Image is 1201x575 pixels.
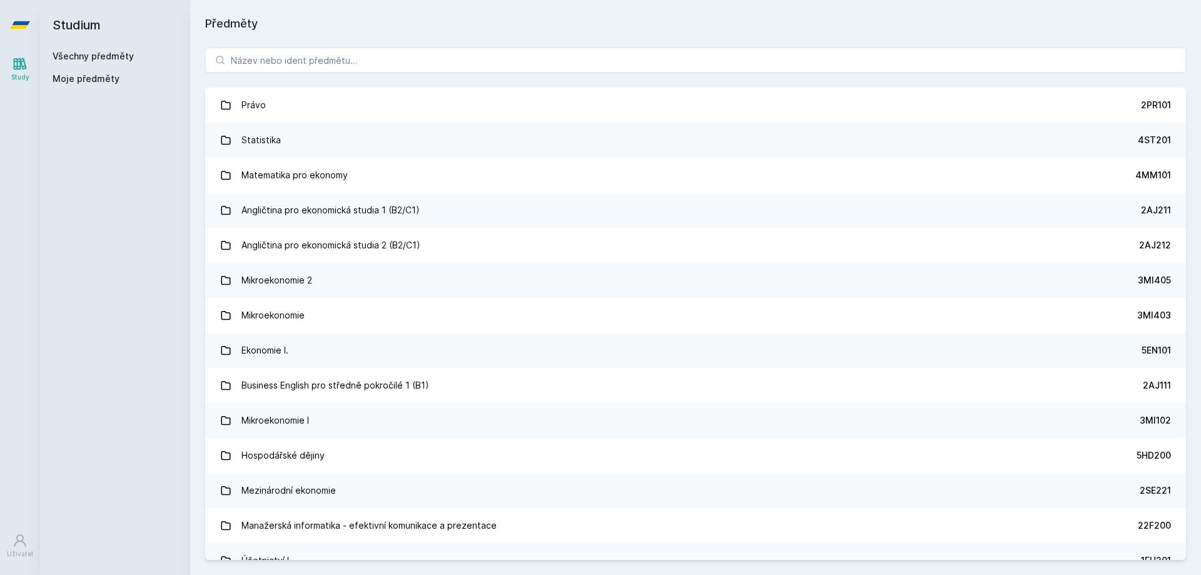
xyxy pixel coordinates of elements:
[1140,414,1171,427] div: 3MI102
[11,73,29,82] div: Study
[205,228,1186,263] a: Angličtina pro ekonomická studia 2 (B2/C1) 2AJ212
[1140,484,1171,497] div: 2SE221
[205,438,1186,473] a: Hospodářské dějiny 5HD200
[3,50,38,88] a: Study
[205,263,1186,298] a: Mikroekonomie 2 3MI405
[241,548,291,573] div: Účetnictví I.
[241,233,420,258] div: Angličtina pro ekonomická studia 2 (B2/C1)
[1138,134,1171,146] div: 4ST201
[1139,239,1171,252] div: 2AJ212
[241,373,429,398] div: Business English pro středně pokročilé 1 (B1)
[205,473,1186,508] a: Mezinárodní ekonomie 2SE221
[205,158,1186,193] a: Matematika pro ekonomy 4MM101
[205,123,1186,158] a: Statistika 4ST201
[241,513,497,538] div: Manažerská informatika - efektivní komunikace a prezentace
[1143,379,1171,392] div: 2AJ111
[205,48,1186,73] input: Název nebo ident předmětu…
[241,163,348,188] div: Matematika pro ekonomy
[1138,274,1171,287] div: 3MI405
[1135,169,1171,181] div: 4MM101
[205,403,1186,438] a: Mikroekonomie I 3MI102
[205,368,1186,403] a: Business English pro středně pokročilé 1 (B1) 2AJ111
[205,88,1186,123] a: Právo 2PR101
[53,73,119,85] span: Moje předměty
[205,193,1186,228] a: Angličtina pro ekonomická studia 1 (B2/C1) 2AJ211
[1137,309,1171,322] div: 3MI403
[7,549,33,559] div: Uživatel
[205,15,1186,33] h1: Předměty
[205,508,1186,543] a: Manažerská informatika - efektivní komunikace a prezentace 22F200
[205,333,1186,368] a: Ekonomie I. 5EN101
[241,128,281,153] div: Statistika
[1137,449,1171,462] div: 5HD200
[241,93,266,118] div: Právo
[1142,344,1171,357] div: 5EN101
[241,198,420,223] div: Angličtina pro ekonomická studia 1 (B2/C1)
[1141,204,1171,216] div: 2AJ211
[241,268,312,293] div: Mikroekonomie 2
[241,478,336,503] div: Mezinárodní ekonomie
[1138,519,1171,532] div: 22F200
[1141,99,1171,111] div: 2PR101
[3,527,38,565] a: Uživatel
[241,408,309,433] div: Mikroekonomie I
[241,338,288,363] div: Ekonomie I.
[241,303,305,328] div: Mikroekonomie
[241,443,325,468] div: Hospodářské dějiny
[53,51,134,61] a: Všechny předměty
[205,298,1186,333] a: Mikroekonomie 3MI403
[1141,554,1171,567] div: 1FU201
